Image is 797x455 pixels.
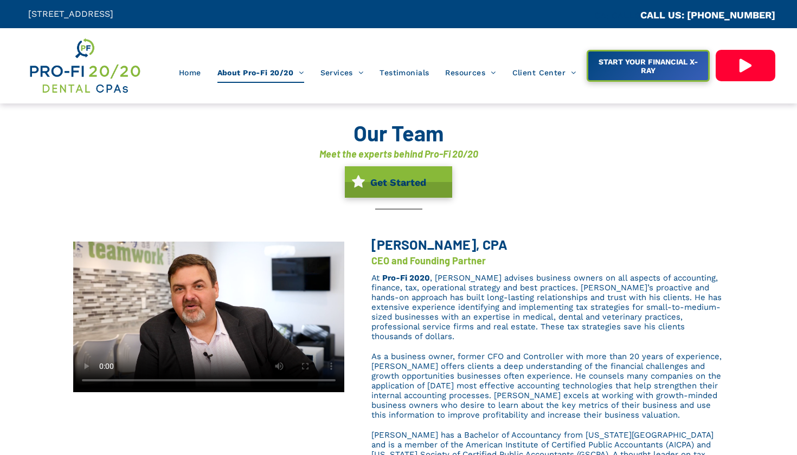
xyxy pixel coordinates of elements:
[319,148,478,160] font: Meet the experts behind Pro-Fi 20/20
[587,50,709,82] a: START YOUR FINANCIAL X-RAY
[371,236,507,252] span: [PERSON_NAME], CPA
[594,10,640,21] span: CA::CALLC
[589,52,706,80] span: START YOUR FINANCIAL X-RAY
[312,62,372,83] a: Services
[371,273,722,341] span: , [PERSON_NAME] advises business owners on all aspects of accounting, finance, tax, operational s...
[371,255,486,266] font: CEO and Founding Partner
[28,9,113,19] span: [STREET_ADDRESS]
[640,9,775,21] a: CALL US: [PHONE_NUMBER]
[437,62,504,83] a: Resources
[353,120,444,146] font: Our Team
[371,62,437,83] a: Testimonials
[371,352,722,420] span: As a business owner, former CFO and Controller with more than 20 years of experience, [PERSON_NAM...
[28,36,142,95] img: Get Dental CPA Consulting, Bookkeeping, & Bank Loans
[345,166,452,198] a: Get Started
[371,273,380,283] span: At
[171,62,209,83] a: Home
[382,273,430,283] a: Pro-Fi 2020
[209,62,312,83] a: About Pro-Fi 20/20
[504,62,584,83] a: Client Center
[367,171,430,193] span: Get Started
